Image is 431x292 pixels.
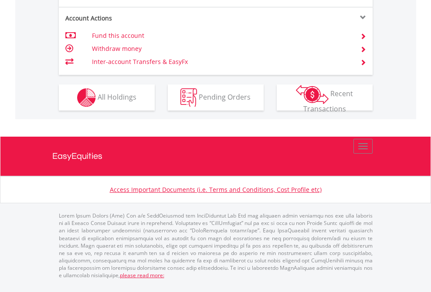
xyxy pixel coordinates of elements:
[296,85,329,104] img: transactions-zar-wht.png
[199,92,251,101] span: Pending Orders
[92,29,350,42] td: Fund this account
[98,92,136,101] span: All Holdings
[110,185,322,194] a: Access Important Documents (i.e. Terms and Conditions, Cost Profile etc)
[52,137,379,176] a: EasyEquities
[277,84,373,111] button: Recent Transactions
[92,42,350,55] td: Withdraw money
[59,14,216,23] div: Account Actions
[77,88,96,107] img: holdings-wht.png
[168,84,264,111] button: Pending Orders
[180,88,197,107] img: pending_instructions-wht.png
[92,55,350,68] td: Inter-account Transfers & EasyFx
[59,212,373,279] p: Lorem Ipsum Dolors (Ame) Con a/e SeddOeiusmod tem InciDiduntut Lab Etd mag aliquaen admin veniamq...
[120,272,164,279] a: please read more:
[59,84,155,111] button: All Holdings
